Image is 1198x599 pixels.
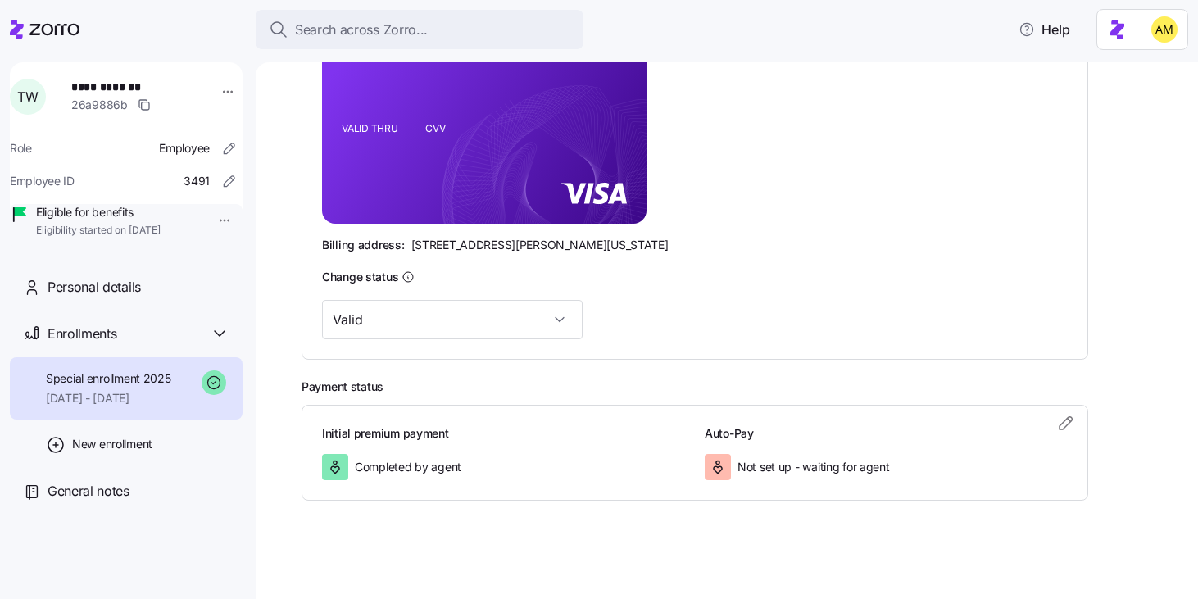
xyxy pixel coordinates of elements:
[48,324,116,344] span: Enrollments
[737,459,890,475] span: Not set up - waiting for agent
[17,90,38,103] span: T W
[256,10,583,49] button: Search across Zorro...
[342,122,398,134] tspan: VALID THRU
[411,237,669,253] span: [STREET_ADDRESS][PERSON_NAME][US_STATE]
[36,224,161,238] span: Eligibility started on [DATE]
[1151,16,1178,43] img: dfaaf2f2725e97d5ef9e82b99e83f4d7
[322,237,405,253] span: Billing address:
[425,122,446,134] tspan: CVV
[46,370,171,387] span: Special enrollment 2025
[10,173,75,189] span: Employee ID
[46,390,171,406] span: [DATE] - [DATE]
[302,379,1175,395] h2: Payment status
[48,277,141,297] span: Personal details
[705,425,1068,442] h3: Auto-Pay
[159,140,210,157] span: Employee
[322,269,398,285] h3: Change status
[322,425,685,442] h3: Initial premium payment
[1019,20,1070,39] span: Help
[36,204,161,220] span: Eligible for benefits
[184,173,210,189] span: 3491
[1005,13,1083,46] button: Help
[48,481,129,501] span: General notes
[295,20,428,40] span: Search across Zorro...
[10,140,32,157] span: Role
[71,97,128,113] span: 26a9886b
[355,459,461,475] span: Completed by agent
[72,436,152,452] span: New enrollment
